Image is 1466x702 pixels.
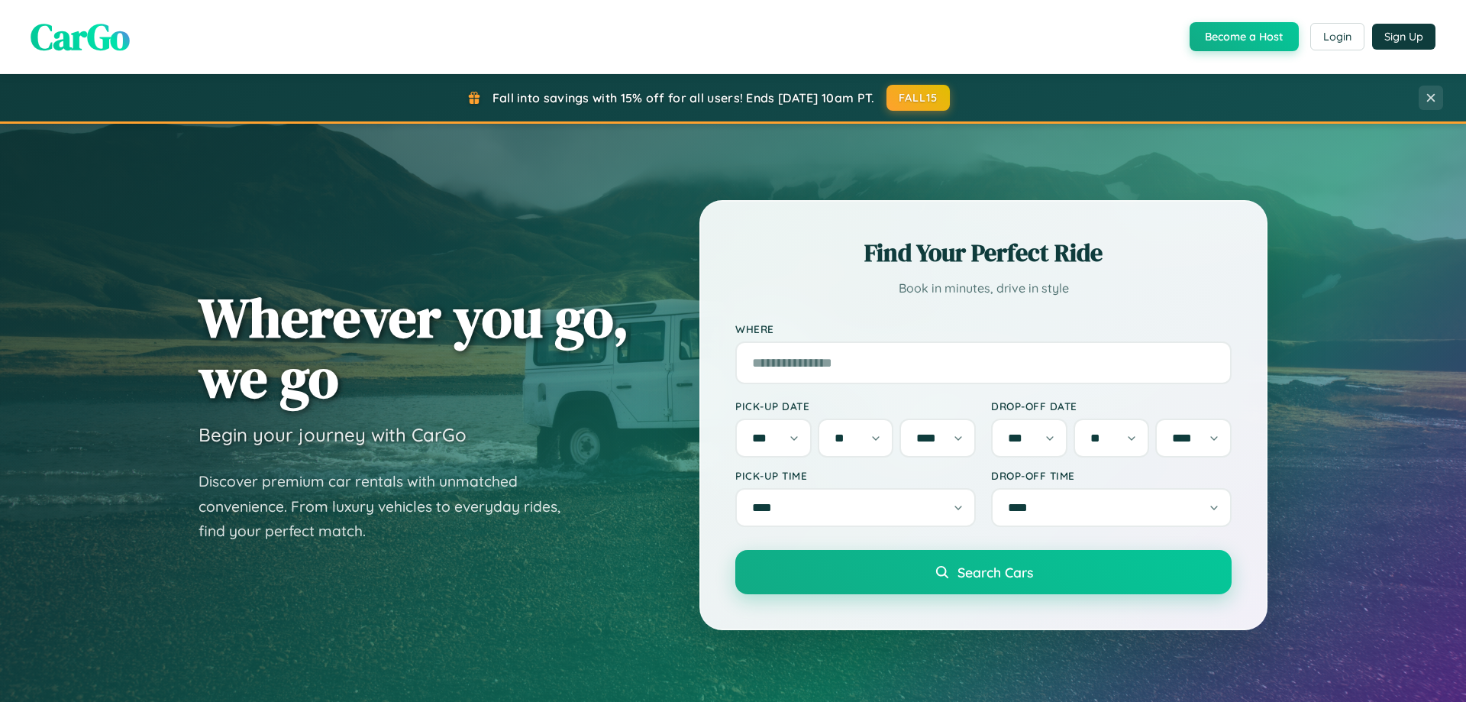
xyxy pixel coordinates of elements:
button: Become a Host [1190,22,1299,51]
label: Pick-up Date [735,400,976,412]
label: Drop-off Time [991,469,1232,482]
label: Pick-up Time [735,469,976,482]
label: Where [735,322,1232,335]
label: Drop-off Date [991,400,1232,412]
span: Fall into savings with 15% off for all users! Ends [DATE] 10am PT. [492,90,875,105]
button: Login [1310,23,1364,50]
button: FALL15 [886,85,951,111]
p: Book in minutes, drive in style [735,277,1232,299]
h3: Begin your journey with CarGo [199,423,467,446]
h1: Wherever you go, we go [199,287,629,408]
h2: Find Your Perfect Ride [735,236,1232,270]
p: Discover premium car rentals with unmatched convenience. From luxury vehicles to everyday rides, ... [199,469,580,544]
button: Search Cars [735,550,1232,594]
button: Sign Up [1372,24,1435,50]
span: CarGo [31,11,130,62]
span: Search Cars [957,564,1033,581]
